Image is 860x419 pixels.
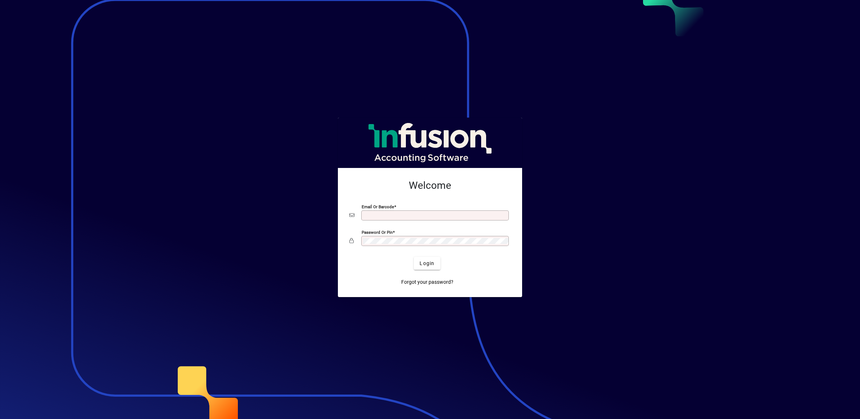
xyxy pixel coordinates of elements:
a: Forgot your password? [398,275,456,288]
button: Login [414,257,440,270]
mat-label: Password or Pin [362,230,393,235]
span: Forgot your password? [401,278,453,286]
span: Login [420,260,434,267]
mat-label: Email or Barcode [362,204,394,209]
h2: Welcome [349,179,511,192]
